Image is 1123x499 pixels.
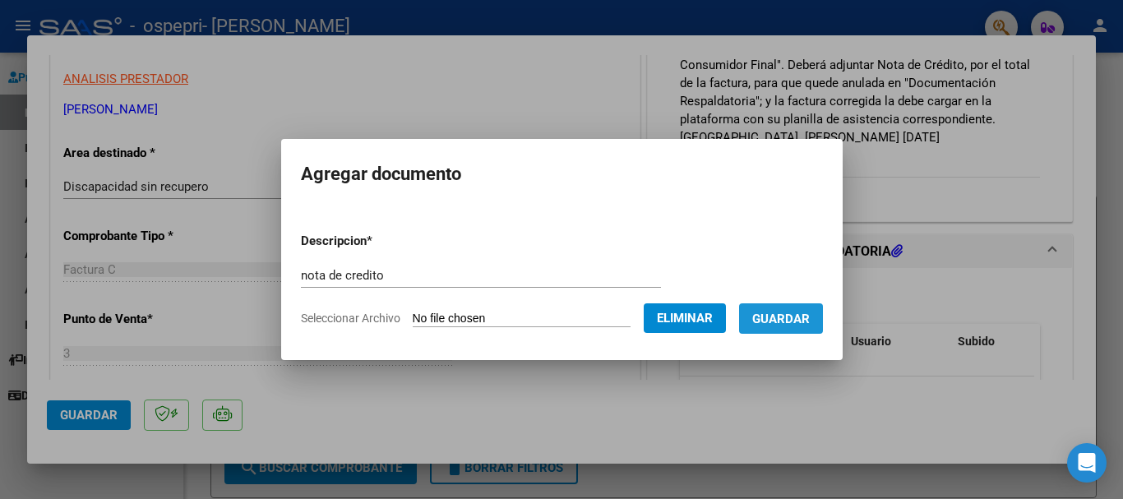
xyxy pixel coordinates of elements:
[752,312,810,326] span: Guardar
[301,232,458,251] p: Descripcion
[657,311,713,326] span: Eliminar
[301,159,823,190] h2: Agregar documento
[644,303,726,333] button: Eliminar
[301,312,400,325] span: Seleccionar Archivo
[739,303,823,334] button: Guardar
[1067,443,1107,483] div: Open Intercom Messenger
